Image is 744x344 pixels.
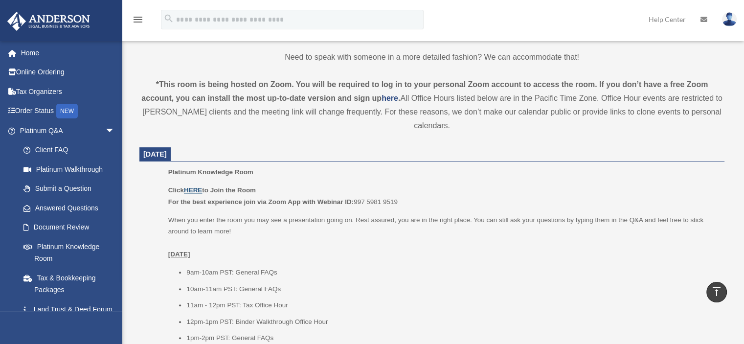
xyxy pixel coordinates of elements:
a: Client FAQ [14,140,130,160]
a: Land Trust & Deed Forum [14,299,130,319]
b: For the best experience join via Zoom App with Webinar ID: [168,198,354,206]
li: 12pm-1pm PST: Binder Walkthrough Office Hour [186,316,718,328]
b: Click to Join the Room [168,186,256,194]
strong: *This room is being hosted on Zoom. You will be required to log in to your personal Zoom account ... [141,80,708,102]
div: NEW [56,104,78,118]
a: Tax & Bookkeeping Packages [14,268,130,299]
li: 1pm-2pm PST: General FAQs [186,332,718,344]
strong: . [398,94,400,102]
i: menu [132,14,144,25]
span: Platinum Knowledge Room [168,168,253,176]
li: 10am-11am PST: General FAQs [186,283,718,295]
img: Anderson Advisors Platinum Portal [4,12,93,31]
a: Answered Questions [14,198,130,218]
li: 11am - 12pm PST: Tax Office Hour [186,299,718,311]
a: Order StatusNEW [7,101,130,121]
i: vertical_align_top [711,286,722,298]
a: vertical_align_top [706,282,727,302]
p: When you enter the room you may see a presentation going on. Rest assured, you are in the right p... [168,214,718,260]
a: Tax Organizers [7,82,130,101]
p: 997 5981 9519 [168,184,718,207]
a: Online Ordering [7,63,130,82]
a: Document Review [14,218,130,237]
span: [DATE] [143,150,167,158]
span: arrow_drop_down [105,121,125,141]
a: Platinum Knowledge Room [14,237,125,268]
a: Home [7,43,130,63]
img: User Pic [722,12,737,26]
a: Platinum Walkthrough [14,160,130,179]
p: Need to speak with someone in a more detailed fashion? We can accommodate that! [139,50,724,64]
li: 9am-10am PST: General FAQs [186,267,718,278]
a: HERE [184,186,202,194]
a: Platinum Q&Aarrow_drop_down [7,121,130,140]
a: menu [132,17,144,25]
div: All Office Hours listed below are in the Pacific Time Zone. Office Hour events are restricted to ... [139,78,724,133]
i: search [163,13,174,24]
a: Submit a Question [14,179,130,199]
u: [DATE] [168,251,190,258]
a: here [382,94,398,102]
